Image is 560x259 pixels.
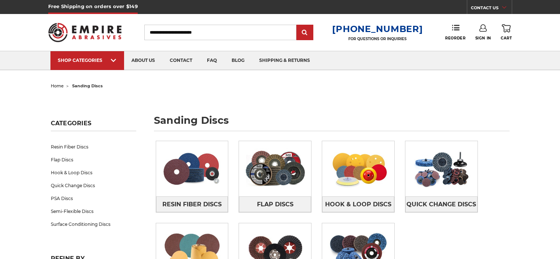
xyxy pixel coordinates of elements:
[332,24,423,34] a: [PHONE_NUMBER]
[332,36,423,41] p: FOR QUESTIONS OR INQUIRIES
[445,24,465,40] a: Reorder
[58,57,117,63] div: SHOP CATEGORIES
[51,166,136,179] a: Hook & Loop Discs
[51,192,136,205] a: PSA Discs
[501,36,512,41] span: Cart
[162,198,222,211] span: Resin Fiber Discs
[445,36,465,41] span: Reorder
[154,115,510,131] h1: sanding discs
[257,198,293,211] span: Flap Discs
[156,196,228,212] a: Resin Fiber Discs
[51,179,136,192] a: Quick Change Discs
[406,198,476,211] span: Quick Change Discs
[156,143,228,194] img: Resin Fiber Discs
[405,196,478,212] a: Quick Change Discs
[471,4,512,14] a: CONTACT US
[224,51,252,70] a: blog
[322,143,394,194] img: Hook & Loop Discs
[501,24,512,41] a: Cart
[162,51,200,70] a: contact
[322,196,394,212] a: Hook & Loop Discs
[325,198,391,211] span: Hook & Loop Discs
[51,205,136,218] a: Semi-Flexible Discs
[252,51,317,70] a: shipping & returns
[475,36,491,41] span: Sign In
[405,143,478,194] img: Quick Change Discs
[51,83,64,88] a: home
[200,51,224,70] a: faq
[48,18,122,47] img: Empire Abrasives
[124,51,162,70] a: about us
[51,218,136,231] a: Surface Conditioning Discs
[51,120,136,131] h5: Categories
[72,83,103,88] span: sanding discs
[239,143,311,194] img: Flap Discs
[297,25,312,40] input: Submit
[51,140,136,153] a: Resin Fiber Discs
[51,153,136,166] a: Flap Discs
[239,196,311,212] a: Flap Discs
